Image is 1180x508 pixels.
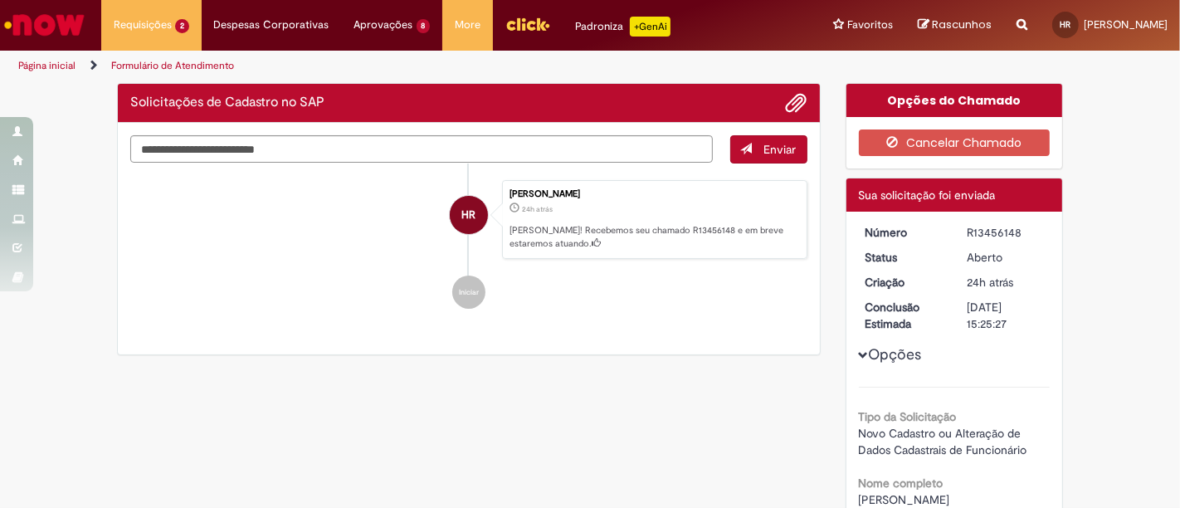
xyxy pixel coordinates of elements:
[18,59,76,72] a: Página inicial
[130,180,807,260] li: Heitor Pinage Ribeiro
[764,142,797,157] span: Enviar
[354,17,413,33] span: Aprovações
[967,275,1013,290] span: 24h atrás
[859,129,1051,156] button: Cancelar Chamado
[450,196,488,234] div: Heitor Pinage Ribeiro
[522,204,553,214] time: 28/08/2025 09:25:24
[859,409,957,424] b: Tipo da Solicitação
[853,274,955,291] dt: Criação
[730,135,807,164] button: Enviar
[455,17,480,33] span: More
[2,8,87,42] img: ServiceNow
[786,92,807,114] button: Adicionar anexos
[510,189,798,199] div: [PERSON_NAME]
[575,17,670,37] div: Padroniza
[859,426,1027,457] span: Novo Cadastro ou Alteração de Dados Cadastrais de Funcionário
[859,188,996,203] span: Sua solicitação foi enviada
[859,476,944,491] b: Nome completo
[859,492,950,507] span: [PERSON_NAME]
[130,164,807,326] ul: Histórico de tíquete
[417,19,431,33] span: 8
[853,249,955,266] dt: Status
[114,17,172,33] span: Requisições
[967,224,1044,241] div: R13456148
[214,17,329,33] span: Despesas Corporativas
[12,51,774,81] ul: Trilhas de página
[967,249,1044,266] div: Aberto
[510,224,798,250] p: [PERSON_NAME]! Recebemos seu chamado R13456148 e em breve estaremos atuando.
[932,17,992,32] span: Rascunhos
[853,224,955,241] dt: Número
[847,17,893,33] span: Favoritos
[505,12,550,37] img: click_logo_yellow_360x200.png
[130,135,713,163] textarea: Digite sua mensagem aqui...
[967,299,1044,332] div: [DATE] 15:25:27
[522,204,553,214] span: 24h atrás
[853,299,955,332] dt: Conclusão Estimada
[630,17,670,37] p: +GenAi
[111,59,234,72] a: Formulário de Atendimento
[175,19,189,33] span: 2
[130,95,324,110] h2: Solicitações de Cadastro no SAP Histórico de tíquete
[918,17,992,33] a: Rascunhos
[967,275,1013,290] time: 28/08/2025 09:25:24
[461,195,475,235] span: HR
[1084,17,1168,32] span: [PERSON_NAME]
[1061,19,1071,30] span: HR
[967,274,1044,291] div: 28/08/2025 09:25:24
[846,84,1063,117] div: Opções do Chamado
